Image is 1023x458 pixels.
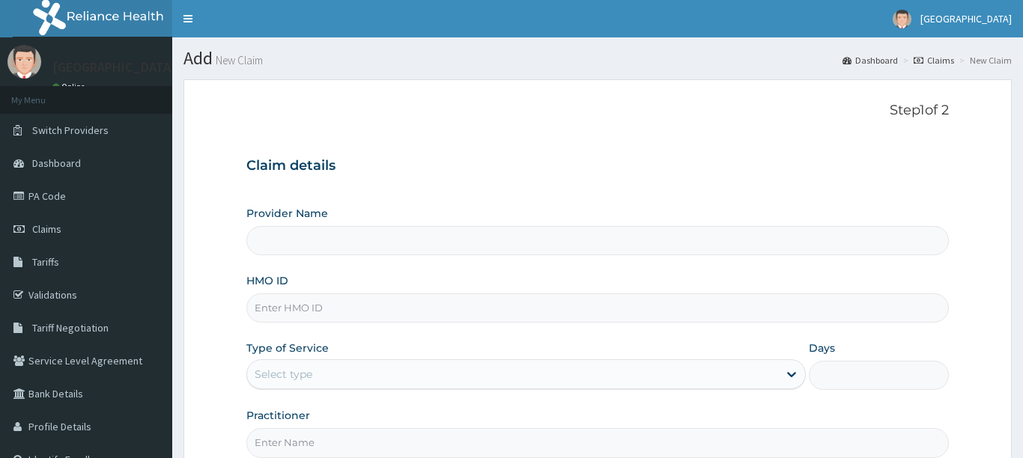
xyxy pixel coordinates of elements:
[32,123,109,137] span: Switch Providers
[246,103,949,119] p: Step 1 of 2
[32,255,59,269] span: Tariffs
[32,321,109,335] span: Tariff Negotiation
[246,341,329,355] label: Type of Service
[246,158,949,174] h3: Claim details
[52,82,88,92] a: Online
[246,428,949,457] input: Enter Name
[7,45,41,79] img: User Image
[809,341,835,355] label: Days
[246,408,310,423] label: Practitioner
[52,61,176,74] p: [GEOGRAPHIC_DATA]
[956,54,1012,67] li: New Claim
[32,156,81,170] span: Dashboard
[843,54,898,67] a: Dashboard
[183,49,1012,68] h1: Add
[893,10,911,28] img: User Image
[246,206,328,221] label: Provider Name
[213,55,263,66] small: New Claim
[920,12,1012,25] span: [GEOGRAPHIC_DATA]
[255,367,312,382] div: Select type
[246,273,288,288] label: HMO ID
[246,293,949,323] input: Enter HMO ID
[914,54,954,67] a: Claims
[32,222,61,236] span: Claims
